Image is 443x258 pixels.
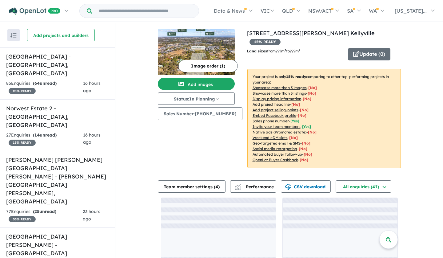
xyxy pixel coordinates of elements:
[6,132,83,146] div: 27 Enquir ies
[215,184,218,190] span: 4
[247,30,375,37] a: [STREET_ADDRESS][PERSON_NAME] Kellyville
[281,180,331,193] button: CSV download
[158,107,242,120] button: Sales Number:[PHONE_NUMBER]
[6,208,83,223] div: 77 Enquir ies
[253,124,301,129] u: Invite your team members
[230,180,276,193] button: Performance
[6,156,109,206] h5: [PERSON_NAME] [PERSON_NAME][GEOGRAPHIC_DATA][PERSON_NAME] - [PERSON_NAME][GEOGRAPHIC_DATA][PERSON...
[6,52,109,77] h5: [GEOGRAPHIC_DATA] - [GEOGRAPHIC_DATA] , [GEOGRAPHIC_DATA]
[253,102,290,107] u: Add project headline
[236,184,274,190] span: Performance
[247,69,401,168] p: Your project is only comparing to other top-performing projects in your area: - - - - - - - - - -...
[253,96,301,101] u: Display pricing information
[83,80,101,93] span: 16 hours ago
[253,135,288,140] u: Weekend eDM slots
[9,216,36,222] span: 35 % READY
[298,113,306,118] span: [ No ]
[253,108,298,112] u: Add project selling-points
[158,78,235,90] button: Add images
[290,119,299,123] span: [ Yes ]
[253,146,297,151] u: Social media retargeting
[9,88,36,94] span: 20 % READY
[303,96,311,101] span: [ No ]
[253,158,298,162] u: OpenLot Buyer Cashback
[308,91,316,96] span: [ No ]
[247,49,267,53] b: Land sizes
[336,180,391,193] button: All enquiries (41)
[253,91,306,96] u: Showcase more than 3 listings
[158,92,235,105] button: Status:In Planning
[253,119,289,123] u: Sales phone number
[253,85,307,90] u: Showcase more than 3 images
[253,113,296,118] u: Embed Facebook profile
[304,152,312,157] span: [No]
[395,8,427,14] span: [US_STATE]...
[249,39,281,45] span: 15 % READY
[34,209,39,214] span: 25
[83,209,100,222] span: 23 hours ago
[83,132,101,145] span: 16 hours ago
[302,141,310,145] span: [No]
[235,184,241,187] img: line-chart.svg
[348,48,390,60] button: Update (0)
[33,209,56,214] strong: ( unread)
[6,104,109,129] h5: Norwest Estate 2 - [GEOGRAPHIC_DATA] , [GEOGRAPHIC_DATA]
[291,102,300,107] span: [ No ]
[308,130,317,134] span: [No]
[34,80,40,86] span: 64
[276,49,286,53] u: ??? m
[308,85,317,90] span: [ No ]
[10,33,17,38] img: sort.svg
[158,180,225,193] button: Team member settings (4)
[253,130,306,134] u: Native ads (Promoted estate)
[299,48,300,52] sup: 2
[33,80,57,86] strong: ( unread)
[289,135,298,140] span: [No]
[300,158,308,162] span: [No]
[6,80,83,95] div: 85 Enquir ies
[299,146,307,151] span: [No]
[253,141,300,145] u: Geo-targeted email & SMS
[34,132,40,138] span: 14
[253,152,302,157] u: Automated buyer follow-up
[302,124,311,129] span: [ Yes ]
[286,74,306,79] b: 15 % ready
[158,29,235,75] img: 67 Stringer Road - North Kellyville
[27,29,95,41] button: Add projects and builders
[285,48,286,52] sup: 2
[235,186,241,190] img: bar-chart.svg
[300,108,309,112] span: [ No ]
[178,60,238,72] button: Image order (1)
[9,140,36,146] span: 15 % READY
[93,4,198,18] input: Try estate name, suburb, builder or developer
[9,7,60,15] img: Openlot PRO Logo White
[247,48,343,54] p: from
[286,49,300,53] span: to
[33,132,57,138] strong: ( unread)
[285,184,291,190] img: download icon
[290,49,300,53] u: ???m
